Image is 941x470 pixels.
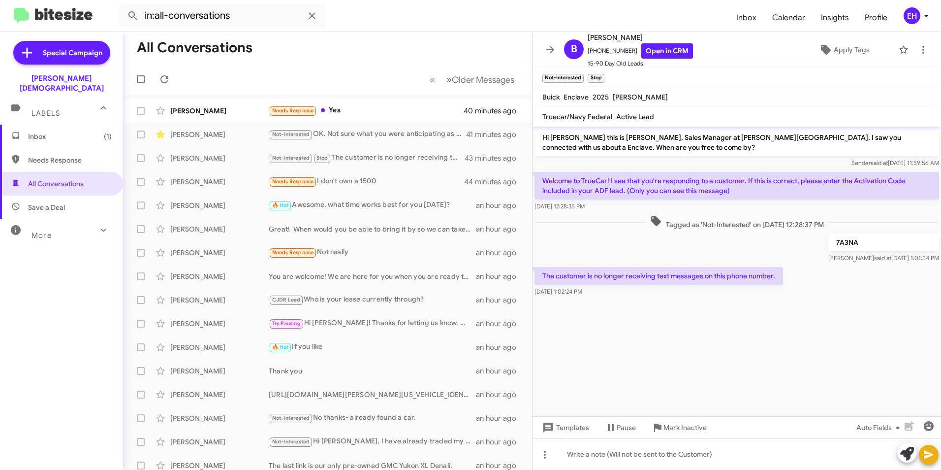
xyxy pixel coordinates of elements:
[170,295,269,305] div: [PERSON_NAME]
[269,318,476,329] div: Hi [PERSON_NAME]! Thanks for letting us know. We will be here for you when you are ready. Please ...
[272,131,310,137] span: Not-Interested
[848,419,911,436] button: Auto Fields
[137,40,252,56] h1: All Conversations
[170,248,269,258] div: [PERSON_NAME]
[272,249,314,256] span: Needs Response
[534,129,939,156] p: Hi [PERSON_NAME] this is [PERSON_NAME], Sales Manager at [PERSON_NAME][GEOGRAPHIC_DATA]. I saw yo...
[430,73,435,86] span: «
[272,415,310,421] span: Not-Interested
[316,155,328,161] span: Stop
[269,366,476,376] div: Thank you
[272,107,314,114] span: Needs Response
[446,73,452,86] span: »
[269,436,476,447] div: Hi [PERSON_NAME], I have already traded my car in. Thank you'd
[534,172,939,200] p: Welcome to TrueCar! I see that you're responding to a customer. If this is correct, please enter ...
[28,202,65,212] span: Save a Deal
[119,4,326,28] input: Search
[874,254,891,262] span: said at
[424,69,520,90] nav: Page navigation example
[269,294,476,305] div: Who is your lease currently through?
[31,109,60,118] span: Labels
[617,419,636,436] span: Pause
[828,254,939,262] span: [PERSON_NAME] [DATE] 1:01:54 PM
[534,202,585,210] span: [DATE] 12:28:35 PM
[28,132,112,141] span: Inbox
[269,200,476,211] div: Awesome, what time works best for you [DATE]?
[542,112,612,121] span: Truecar/Navy Federal
[476,342,524,352] div: an hour ago
[170,366,269,376] div: [PERSON_NAME]
[904,7,920,24] div: EH
[424,69,441,90] button: Previous
[465,106,524,116] div: 40 minutes ago
[794,41,894,59] button: Apply Tags
[272,202,289,208] span: 🔥 Hot
[764,3,813,32] a: Calendar
[871,159,888,167] span: said at
[588,32,693,43] span: [PERSON_NAME]
[593,93,609,101] span: 2025
[170,390,269,400] div: [PERSON_NAME]
[104,132,112,141] span: (1)
[466,130,524,139] div: 41 minutes ago
[542,93,560,101] span: Buick
[272,438,310,445] span: Not-Interested
[465,153,524,163] div: 43 minutes ago
[269,129,466,140] div: OK. Not sure what you were anticipating as those are aggressive rates.
[588,43,693,59] span: [PHONE_NUMBER]
[272,320,301,327] span: Try Pausing
[828,234,939,251] p: 7A3NA
[476,271,524,281] div: an hour ago
[476,366,524,376] div: an hour ago
[170,153,269,163] div: [PERSON_NAME]
[533,419,597,436] button: Templates
[476,295,524,305] div: an hour ago
[272,297,301,303] span: CJDR Lead
[440,69,520,90] button: Next
[641,43,693,59] a: Open in CRM
[269,152,465,164] div: The customer is no longer receiving text messages on this phone number.
[28,179,84,189] span: All Conversations
[728,3,764,32] a: Inbox
[269,224,476,234] div: Great! When would you be able to bring it by so we can take a look at it?
[272,178,314,185] span: Needs Response
[476,248,524,258] div: an hour ago
[613,93,668,101] span: [PERSON_NAME]
[43,48,102,58] span: Special Campaign
[170,201,269,210] div: [PERSON_NAME]
[269,176,465,187] div: I don't own a 1500
[644,419,715,436] button: Mark Inactive
[857,3,895,32] a: Profile
[588,59,693,68] span: 15-90 Day Old Leads
[170,106,269,116] div: [PERSON_NAME]
[269,247,476,258] div: Not really
[616,112,654,121] span: Active Lead
[476,413,524,423] div: an hour ago
[588,74,604,83] small: Stop
[13,41,110,65] a: Special Campaign
[834,41,870,59] span: Apply Tags
[269,412,476,424] div: No thanks- already found a car.
[170,319,269,329] div: [PERSON_NAME]
[564,93,589,101] span: Enclave
[571,41,577,57] span: B
[476,390,524,400] div: an hour ago
[663,419,707,436] span: Mark Inactive
[269,341,476,353] div: If you like
[170,413,269,423] div: [PERSON_NAME]
[476,437,524,447] div: an hour ago
[534,288,582,295] span: [DATE] 1:02:24 PM
[269,105,465,116] div: Yes
[170,130,269,139] div: [PERSON_NAME]
[813,3,857,32] a: Insights
[542,74,584,83] small: Not-Interested
[597,419,644,436] button: Pause
[31,231,52,240] span: More
[170,271,269,281] div: [PERSON_NAME]
[895,7,930,24] button: EH
[452,74,514,85] span: Older Messages
[272,344,289,350] span: 🔥 Hot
